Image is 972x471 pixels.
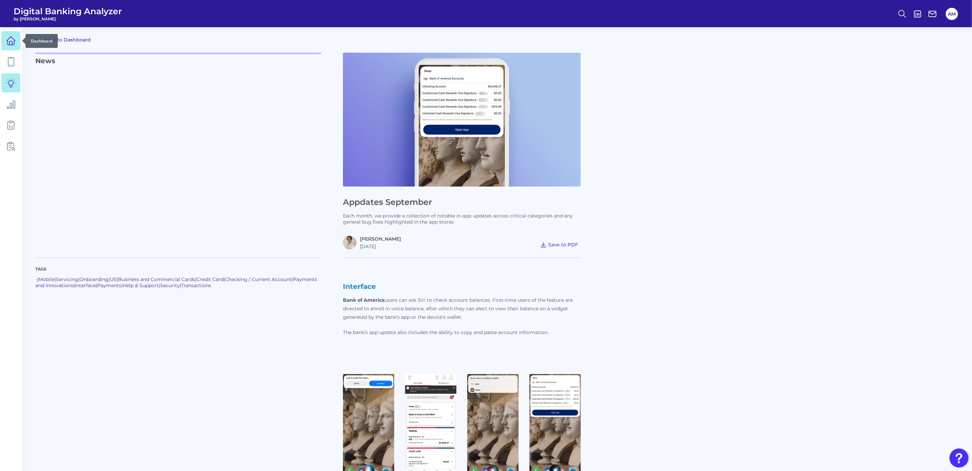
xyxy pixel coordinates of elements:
[123,282,159,289] a: Help & Support
[343,297,385,303] strong: Bank of America
[343,296,581,321] p: users can ask Siri to check account balances. First-time users of the feature are directed to enr...
[950,449,969,468] button: Open Resource Center
[73,282,75,289] span: |
[80,276,108,282] a: Onboarding
[343,236,357,249] img: MIchael McCaw
[343,53,581,187] img: Appdates - Phone.png
[224,276,225,282] span: |
[196,276,224,282] a: Credit Card
[343,328,581,337] p: The bank’s app update also includes the ability to copy and paste account information.
[96,282,97,289] span: |
[35,53,321,249] p: News
[343,213,581,225] p: Each month, we provide a collection of notable in-app updates across critical categories and any ...
[946,8,958,20] button: AM
[14,16,122,21] span: by [PERSON_NAME]
[25,34,58,48] div: Dashboard
[78,276,80,282] span: |
[75,282,96,289] a: Interface
[117,276,118,282] span: |
[159,282,160,289] span: |
[160,282,180,289] a: Security
[97,282,121,289] a: Payments
[35,266,321,272] p: Tags
[537,240,581,249] button: Save to PDF
[121,282,123,289] span: |
[56,276,78,282] a: Servicing
[14,6,122,16] span: Digital Banking Analyzer
[548,242,578,248] span: Save to PDF
[225,276,292,282] a: Checking / Current Account
[35,276,37,282] span: -
[110,276,117,282] a: US
[54,276,56,282] span: |
[108,276,110,282] span: |
[180,282,181,289] span: |
[181,282,211,289] a: Transactions
[38,276,54,282] a: Mobile
[195,276,196,282] span: |
[360,243,401,249] div: [DATE]
[292,276,293,282] span: |
[343,282,376,291] strong: Interface
[35,276,317,289] a: Payments and Innovations
[37,276,38,282] span: |
[118,276,195,282] a: Business and Commercial Cards
[343,197,581,207] h1: Appdates September
[360,236,401,242] a: [PERSON_NAME]
[35,36,91,44] a: Back to Dashboard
